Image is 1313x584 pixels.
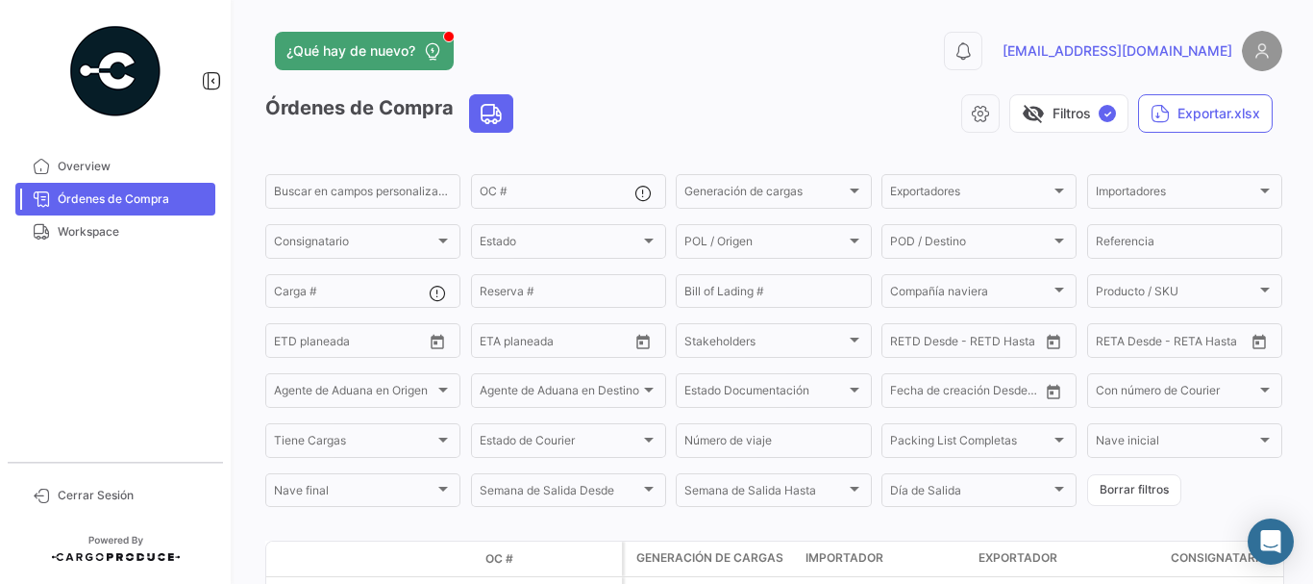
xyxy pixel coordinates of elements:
[684,387,845,400] span: Estado Documentación
[423,327,452,356] button: Open calendar
[1039,327,1068,356] button: Open calendar
[1171,549,1267,567] span: Consignatario
[890,387,925,400] input: Desde
[1245,327,1274,356] button: Open calendar
[1248,519,1294,565] div: Abrir Intercom Messenger
[286,41,415,61] span: ¿Qué hay de nuevo?
[805,549,883,567] span: Importador
[890,487,1051,500] span: Día de Salida
[480,387,640,400] span: Agente de Aduana en Destino
[1138,94,1273,133] button: Exportar.xlsx
[274,238,434,251] span: Consignatario
[322,337,393,350] input: Hasta
[485,550,513,568] span: OC #
[274,337,309,350] input: Desde
[275,32,454,70] button: ¿Qué hay de nuevo?
[890,238,1051,251] span: POD / Destino
[1009,94,1128,133] button: visibility_offFiltros✓
[15,216,215,248] a: Workspace
[938,387,1009,400] input: Hasta
[1096,288,1256,301] span: Producto / SKU
[274,437,434,450] span: Tiene Cargas
[979,549,1057,567] span: Exportador
[890,437,1051,450] span: Packing List Completas
[1242,31,1282,71] img: placeholder-user.png
[1022,102,1045,125] span: visibility_off
[684,337,845,350] span: Stakeholders
[1039,377,1068,406] button: Open calendar
[684,487,845,500] span: Semana de Salida Hasta
[274,387,434,400] span: Agente de Aduana en Origen
[1144,337,1215,350] input: Hasta
[58,487,208,504] span: Cerrar Sesión
[971,542,1163,576] datatable-header-cell: Exportador
[480,238,640,251] span: Estado
[274,487,434,500] span: Nave final
[629,327,657,356] button: Open calendar
[890,337,925,350] input: Desde
[890,188,1051,201] span: Exportadores
[798,542,971,576] datatable-header-cell: Importador
[684,188,845,201] span: Generación de cargas
[1099,105,1116,122] span: ✓
[353,551,478,567] datatable-header-cell: Estado Doc.
[480,337,514,350] input: Desde
[478,543,622,575] datatable-header-cell: OC #
[625,542,798,576] datatable-header-cell: Generación de cargas
[58,223,208,241] span: Workspace
[636,549,783,567] span: Generación de cargas
[1087,474,1181,506] button: Borrar filtros
[67,23,163,119] img: powered-by.png
[265,94,519,133] h3: Órdenes de Compra
[684,238,845,251] span: POL / Origen
[15,183,215,216] a: Órdenes de Compra
[15,150,215,183] a: Overview
[480,487,640,500] span: Semana de Salida Desde
[528,337,599,350] input: Hasta
[938,337,1009,350] input: Hasta
[1096,387,1256,400] span: Con número de Courier
[470,95,512,132] button: Land
[1003,41,1232,61] span: [EMAIL_ADDRESS][DOMAIN_NAME]
[1096,188,1256,201] span: Importadores
[58,158,208,175] span: Overview
[1096,437,1256,450] span: Nave inicial
[58,190,208,208] span: Órdenes de Compra
[890,288,1051,301] span: Compañía naviera
[305,551,353,567] datatable-header-cell: Modo de Transporte
[480,437,640,450] span: Estado de Courier
[1096,337,1130,350] input: Desde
